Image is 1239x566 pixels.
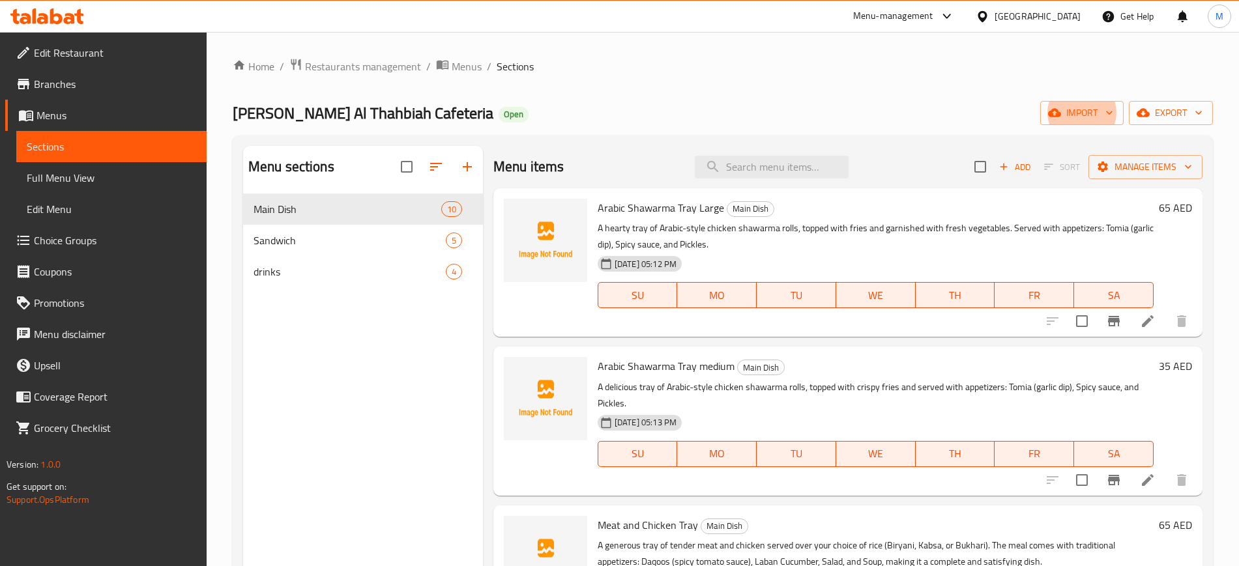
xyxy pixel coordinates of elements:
div: [GEOGRAPHIC_DATA] [995,9,1081,23]
span: SU [604,286,673,305]
p: A delicious tray of Arabic-style chicken shawarma rolls, topped with crispy fries and served with... [598,379,1154,412]
span: TH [921,286,990,305]
h6: 65 AED [1159,199,1192,217]
span: 5 [446,234,461,247]
span: Meat and Chicken Tray [598,515,698,535]
span: Main Dish [254,201,441,217]
span: Choice Groups [34,233,196,248]
div: Main Dish10 [243,193,483,225]
span: Arabic Shawarma Tray Large [598,198,724,218]
span: WE [841,444,911,463]
span: Coverage Report [34,389,196,404]
a: Edit menu item [1140,313,1156,329]
span: Edit Menu [27,201,196,217]
span: Open [499,109,529,120]
button: TU [757,282,836,308]
span: Restaurants management [305,59,421,74]
span: [DATE] 05:12 PM [609,258,682,270]
span: 1.0.0 [40,456,61,473]
h2: Menu sections [248,157,334,177]
span: Upsell [34,358,196,373]
div: items [446,233,462,248]
span: WE [841,286,911,305]
span: Menu disclaimer [34,326,196,342]
h2: Menu items [493,157,564,177]
span: Branches [34,76,196,92]
a: Choice Groups [5,225,207,256]
span: TH [921,444,990,463]
span: FR [1000,444,1069,463]
span: Grocery Checklist [34,420,196,436]
a: Home [233,59,274,74]
button: FR [995,441,1074,467]
div: Menu-management [853,8,933,24]
li: / [280,59,284,74]
button: SU [598,282,678,308]
span: Main Dish [727,201,774,216]
span: MO [682,444,751,463]
div: Open [499,107,529,122]
button: TU [757,441,836,467]
a: Full Menu View [16,162,207,193]
a: Edit Menu [16,193,207,225]
a: Menus [5,100,207,131]
button: Branch-specific-item [1098,305,1130,337]
span: 10 [442,203,461,216]
button: TH [916,441,995,467]
span: export [1139,105,1203,121]
span: Promotions [34,295,196,311]
div: items [441,201,462,217]
nav: Menu sections [243,188,483,292]
button: import [1040,101,1124,125]
span: Add [997,160,1032,175]
span: Get support on: [7,478,66,495]
span: Select section [967,153,994,180]
button: WE [836,282,916,308]
span: Manage items [1099,159,1192,175]
a: Restaurants management [289,58,421,75]
span: Main Dish [738,360,784,375]
input: search [695,156,849,178]
a: Support.OpsPlatform [7,491,89,508]
button: export [1129,101,1213,125]
span: drinks [254,264,446,279]
img: Arabic Shawarma Tray Large [504,199,587,282]
button: TH [916,282,995,308]
span: [DATE] 05:13 PM [609,416,682,429]
span: Add item [994,157,1036,177]
a: Branches [5,68,207,100]
span: Menus [452,59,482,74]
span: Sort sections [420,151,452,182]
span: Full Menu View [27,170,196,186]
button: MO [677,441,757,467]
span: Version: [7,456,38,473]
div: Sandwich5 [243,225,483,256]
nav: breadcrumb [233,58,1213,75]
a: Upsell [5,350,207,381]
button: MO [677,282,757,308]
li: / [487,59,491,74]
button: WE [836,441,916,467]
h6: 35 AED [1159,357,1192,375]
a: Coupons [5,256,207,287]
button: Branch-specific-item [1098,464,1130,496]
a: Coverage Report [5,381,207,412]
img: Arabic Shawarma Tray medium [504,357,587,440]
span: SA [1079,444,1148,463]
button: Add [994,157,1036,177]
span: import [1051,105,1113,121]
a: Edit Restaurant [5,37,207,68]
span: SU [604,444,673,463]
span: Select all sections [393,153,420,180]
span: MO [682,286,751,305]
span: Select to update [1068,466,1096,494]
span: [PERSON_NAME] Al Thahbiah Cafeteria [233,98,493,128]
a: Promotions [5,287,207,318]
span: SA [1079,286,1148,305]
span: FR [1000,286,1069,305]
div: drinks4 [243,256,483,287]
span: Coupons [34,264,196,279]
a: Menu disclaimer [5,318,207,350]
span: Select section first [1036,157,1088,177]
div: items [446,264,462,279]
